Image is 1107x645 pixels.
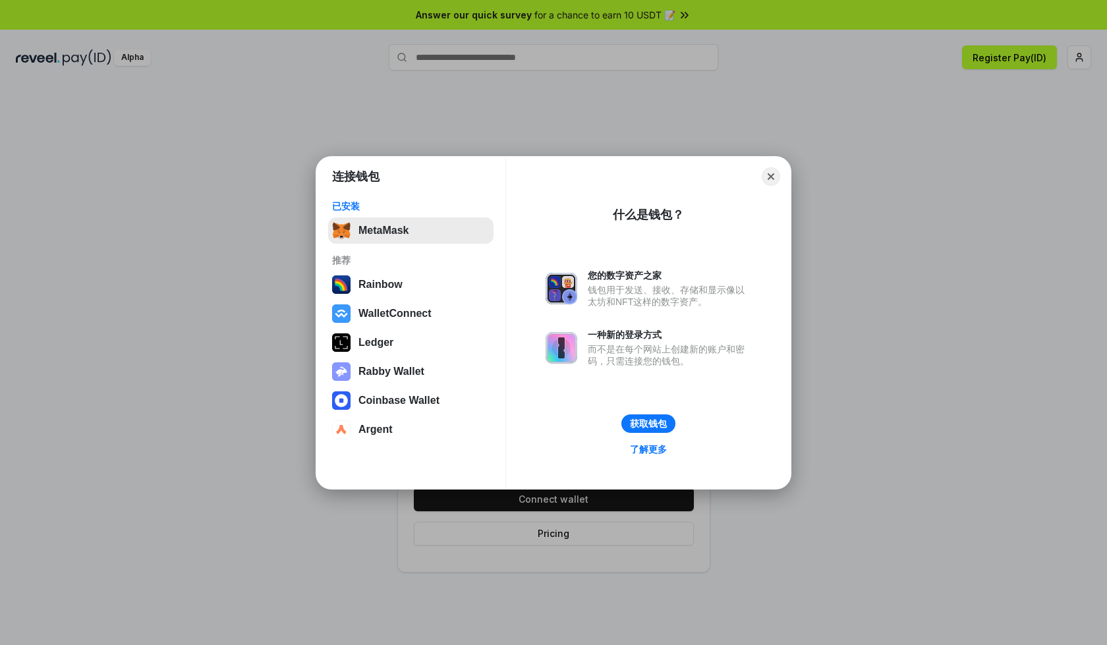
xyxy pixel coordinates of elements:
[332,304,351,323] img: svg+xml,%3Csvg%20width%3D%2228%22%20height%3D%2228%22%20viewBox%3D%220%200%2028%2028%22%20fill%3D...
[328,416,494,443] button: Argent
[332,254,490,266] div: 推荐
[588,343,751,367] div: 而不是在每个网站上创建新的账户和密码，只需连接您的钱包。
[358,337,393,349] div: Ledger
[332,362,351,381] img: svg+xml,%3Csvg%20xmlns%3D%22http%3A%2F%2Fwww.w3.org%2F2000%2Fsvg%22%20fill%3D%22none%22%20viewBox...
[332,221,351,240] img: svg+xml,%3Csvg%20fill%3D%22none%22%20height%3D%2233%22%20viewBox%3D%220%200%2035%2033%22%20width%...
[328,358,494,385] button: Rabby Wallet
[613,207,684,223] div: 什么是钱包？
[328,387,494,414] button: Coinbase Wallet
[358,279,403,291] div: Rainbow
[630,418,667,430] div: 获取钱包
[358,424,393,435] div: Argent
[546,273,577,304] img: svg+xml,%3Csvg%20xmlns%3D%22http%3A%2F%2Fwww.w3.org%2F2000%2Fsvg%22%20fill%3D%22none%22%20viewBox...
[546,332,577,364] img: svg+xml,%3Csvg%20xmlns%3D%22http%3A%2F%2Fwww.w3.org%2F2000%2Fsvg%22%20fill%3D%22none%22%20viewBox...
[332,275,351,294] img: svg+xml,%3Csvg%20width%3D%22120%22%20height%3D%22120%22%20viewBox%3D%220%200%20120%20120%22%20fil...
[622,441,675,458] a: 了解更多
[358,308,432,320] div: WalletConnect
[328,271,494,298] button: Rainbow
[332,333,351,352] img: svg+xml,%3Csvg%20xmlns%3D%22http%3A%2F%2Fwww.w3.org%2F2000%2Fsvg%22%20width%3D%2228%22%20height%3...
[328,300,494,327] button: WalletConnect
[332,200,490,212] div: 已安装
[358,225,409,237] div: MetaMask
[588,269,751,281] div: 您的数字资产之家
[328,217,494,244] button: MetaMask
[332,420,351,439] img: svg+xml,%3Csvg%20width%3D%2228%22%20height%3D%2228%22%20viewBox%3D%220%200%2028%2028%22%20fill%3D...
[332,391,351,410] img: svg+xml,%3Csvg%20width%3D%2228%22%20height%3D%2228%22%20viewBox%3D%220%200%2028%2028%22%20fill%3D...
[762,167,780,186] button: Close
[588,329,751,341] div: 一种新的登录方式
[630,443,667,455] div: 了解更多
[621,414,675,433] button: 获取钱包
[332,169,380,184] h1: 连接钱包
[358,395,440,407] div: Coinbase Wallet
[328,329,494,356] button: Ledger
[358,366,424,378] div: Rabby Wallet
[588,284,751,308] div: 钱包用于发送、接收、存储和显示像以太坊和NFT这样的数字资产。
